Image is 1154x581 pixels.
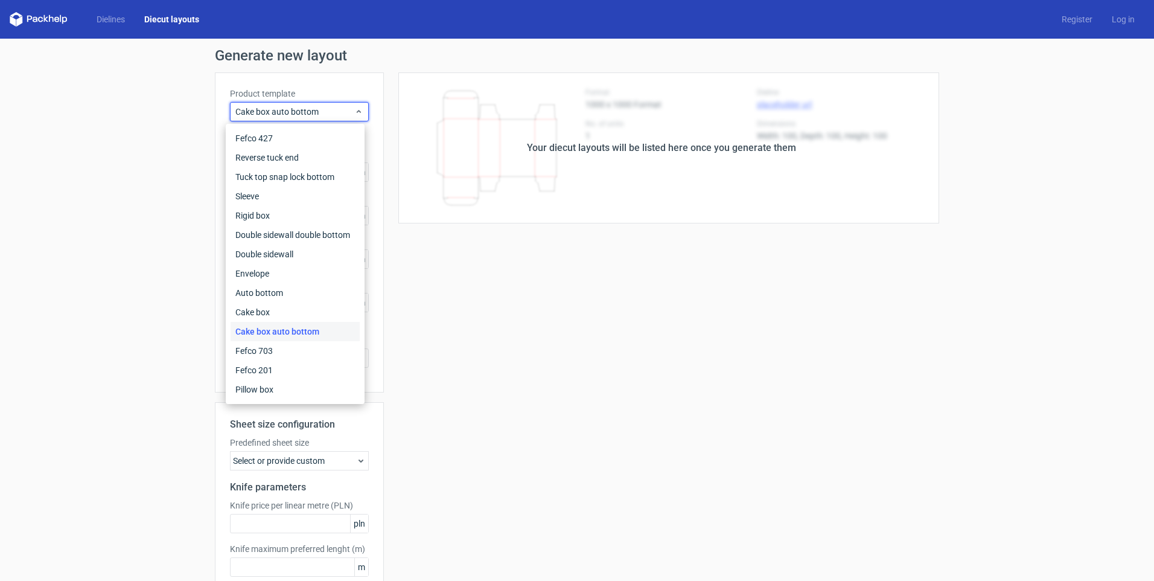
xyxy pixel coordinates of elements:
[230,543,369,555] label: Knife maximum preferred lenght (m)
[135,13,209,25] a: Diecut layouts
[231,380,360,399] div: Pillow box
[231,245,360,264] div: Double sidewall
[231,322,360,341] div: Cake box auto bottom
[215,48,939,63] h1: Generate new layout
[230,88,369,100] label: Product template
[231,129,360,148] div: Fefco 427
[231,206,360,225] div: Rigid box
[231,361,360,380] div: Fefco 201
[231,283,360,303] div: Auto bottom
[527,141,796,155] div: Your diecut layouts will be listed here once you generate them
[231,187,360,206] div: Sleeve
[354,558,368,576] span: m
[231,341,360,361] div: Fefco 703
[350,515,368,533] span: pln
[231,303,360,322] div: Cake box
[231,264,360,283] div: Envelope
[230,451,369,470] div: Select or provide custom
[235,106,354,118] span: Cake box auto bottom
[231,148,360,167] div: Reverse tuck end
[230,437,369,449] label: Predefined sheet size
[1102,13,1144,25] a: Log in
[230,499,369,512] label: Knife price per linear metre (PLN)
[231,225,360,245] div: Double sidewall double bottom
[1052,13,1102,25] a: Register
[230,417,369,432] h2: Sheet size configuration
[87,13,135,25] a: Dielines
[230,480,369,495] h2: Knife parameters
[231,167,360,187] div: Tuck top snap lock bottom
